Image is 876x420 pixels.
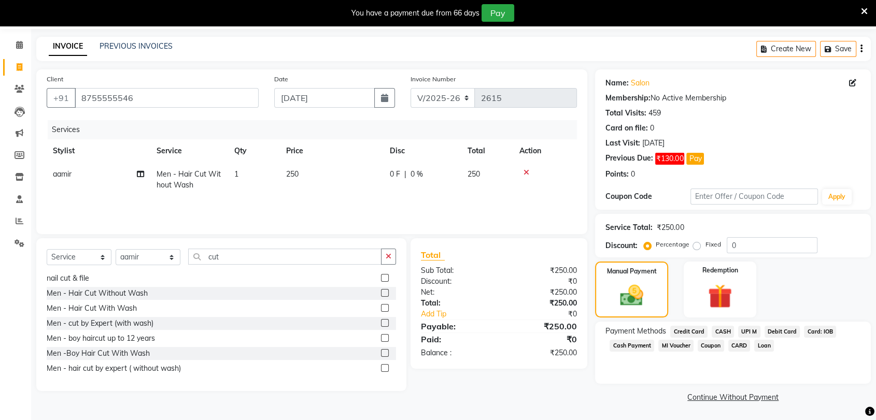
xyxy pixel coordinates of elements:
[188,249,382,265] input: Search or Scan
[499,320,585,332] div: ₹250.00
[499,333,585,345] div: ₹0
[413,309,513,320] a: Add Tip
[499,298,585,309] div: ₹250.00
[607,267,657,276] label: Manual Payment
[657,222,684,233] div: ₹250.00
[656,240,689,249] label: Percentage
[47,88,76,108] button: +91
[499,347,585,358] div: ₹250.00
[47,348,150,359] div: Men -Boy Hair Cut With Wash
[421,250,445,260] span: Total
[513,139,577,163] th: Action
[47,75,63,84] label: Client
[274,75,288,84] label: Date
[605,108,646,119] div: Total Visits:
[47,139,150,163] th: Stylist
[75,88,259,108] input: Search by Name/Mobile/Email/Code
[690,189,818,205] input: Enter Offer / Coupon Code
[47,273,89,284] div: nail cut & file
[48,120,585,139] div: Services
[499,276,585,287] div: ₹0
[700,281,739,311] img: _gift.svg
[702,266,738,275] label: Redemption
[698,340,724,352] span: Coupon
[658,340,694,352] span: MI Voucher
[597,392,869,403] a: Continue Without Payment
[413,333,499,345] div: Paid:
[712,326,734,338] span: CASH
[686,153,704,165] button: Pay
[47,303,137,314] div: Men - Hair Cut With Wash
[157,169,221,190] span: Men - Hair Cut Without Wash
[47,333,155,344] div: Men - boy haircut up to 12 years
[482,4,514,22] button: Pay
[605,222,653,233] div: Service Total:
[49,37,87,56] a: INVOICE
[655,153,684,165] span: ₹130.00
[384,139,461,163] th: Disc
[605,78,629,89] div: Name:
[413,320,499,332] div: Payable:
[605,326,666,337] span: Payment Methods
[468,169,480,179] span: 250
[390,169,400,180] span: 0 F
[613,282,650,309] img: _cash.svg
[100,41,173,51] a: PREVIOUS INVOICES
[820,41,856,57] button: Save
[228,139,280,163] th: Qty
[605,93,651,104] div: Membership:
[47,363,181,374] div: Men - hair cut by expert ( without wash)
[804,326,836,338] span: Card: IOB
[631,78,649,89] a: Salon
[351,8,479,19] div: You have a payment due from 66 days
[411,75,456,84] label: Invoice Number
[605,123,648,134] div: Card on file:
[413,298,499,309] div: Total:
[822,189,852,205] button: Apply
[234,169,238,179] span: 1
[605,93,860,104] div: No Active Membership
[738,326,760,338] span: UPI M
[411,169,423,180] span: 0 %
[728,340,751,352] span: CARD
[765,326,800,338] span: Debit Card
[404,169,406,180] span: |
[605,191,690,202] div: Coupon Code
[605,169,629,180] div: Points:
[413,276,499,287] div: Discount:
[705,240,720,249] label: Fixed
[461,139,513,163] th: Total
[413,347,499,358] div: Balance :
[648,108,661,119] div: 459
[754,340,774,352] span: Loan
[413,287,499,298] div: Net:
[642,138,665,149] div: [DATE]
[756,41,816,57] button: Create New
[650,123,654,134] div: 0
[605,240,638,251] div: Discount:
[53,169,72,179] span: aamir
[47,318,153,329] div: Men - cut by Expert (with wash)
[499,287,585,298] div: ₹250.00
[605,138,640,149] div: Last Visit:
[513,309,585,320] div: ₹0
[280,139,384,163] th: Price
[286,169,299,179] span: 250
[605,153,653,165] div: Previous Due:
[499,265,585,276] div: ₹250.00
[631,169,635,180] div: 0
[150,139,228,163] th: Service
[47,288,148,299] div: Men - Hair Cut Without Wash
[413,265,499,276] div: Sub Total:
[610,340,654,352] span: Cash Payment
[670,326,708,338] span: Credit Card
